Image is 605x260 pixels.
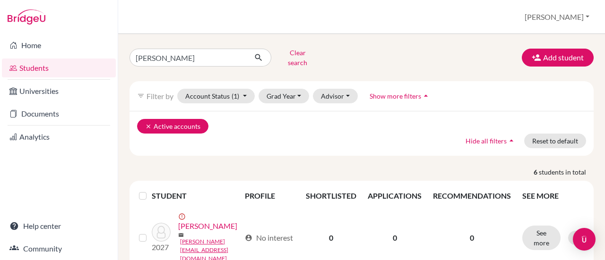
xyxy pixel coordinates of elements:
a: Help center [2,217,116,235]
a: Students [2,59,116,77]
span: Show more filters [370,92,421,100]
i: clear [145,123,152,130]
button: Add student [522,49,594,67]
button: Show more filtersarrow_drop_up [362,89,439,103]
span: mail [178,232,184,238]
span: account_circle [245,234,252,242]
button: Account Status(1) [177,89,255,103]
div: No interest [245,232,293,243]
a: Universities [2,82,116,101]
button: Advisor [313,89,358,103]
button: Clear search [271,45,324,70]
div: Open Intercom Messenger [573,228,596,251]
p: 2027 [152,242,171,253]
button: [PERSON_NAME] [520,8,594,26]
img: Bridge-U [8,9,45,25]
span: students in total [539,167,594,177]
i: filter_list [137,92,145,100]
img: AYALA DUQUE, ISABEL [152,223,171,242]
button: Reset to default [524,134,586,148]
th: APPLICATIONS [362,185,427,207]
th: PROFILE [239,185,300,207]
input: Find student by name... [130,49,247,67]
i: arrow_drop_up [421,91,431,101]
p: 0 [433,232,511,243]
a: Community [2,239,116,258]
th: SEE MORE [517,185,590,207]
a: Home [2,36,116,55]
span: Hide all filters [466,137,507,145]
strong: 6 [534,167,539,177]
th: RECOMMENDATIONS [427,185,517,207]
a: Documents [2,104,116,123]
a: [PERSON_NAME] [178,220,237,232]
span: Filter by [147,92,173,101]
button: clearActive accounts [137,119,208,134]
a: Analytics [2,127,116,146]
button: Hide all filtersarrow_drop_up [458,134,524,148]
span: (1) [232,92,239,100]
i: arrow_drop_up [507,136,516,145]
th: STUDENT [152,185,239,207]
span: error_outline [178,213,188,220]
button: See more [522,226,561,250]
th: SHORTLISTED [300,185,362,207]
button: Grad Year [259,89,310,103]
